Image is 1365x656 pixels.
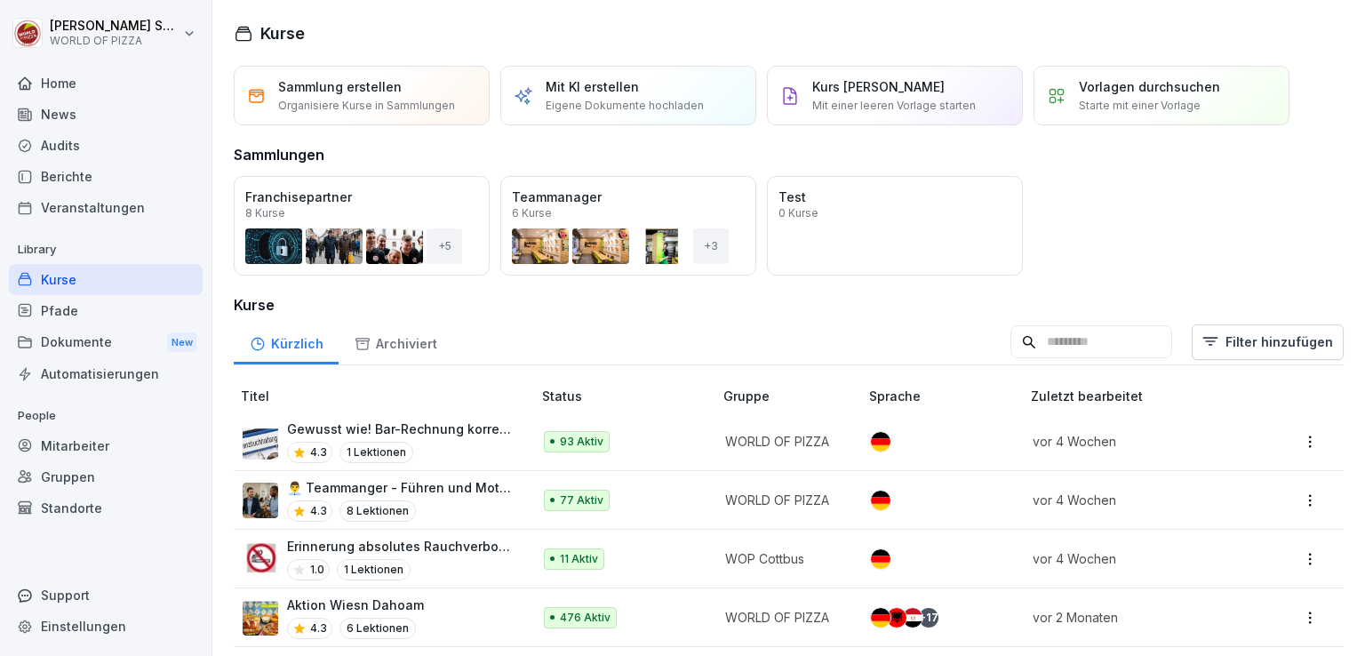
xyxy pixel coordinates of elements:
img: pd3gr0k7uzjs8bg588bob4hx.png [243,541,278,577]
p: 4.3 [310,444,327,460]
p: vor 4 Wochen [1033,491,1242,509]
p: 8 Kurse [245,208,285,219]
img: hdz75wm9swzuwdvoxjbi6om3.png [243,424,278,460]
p: Titel [241,387,535,405]
p: 4.3 [310,503,327,519]
p: 0 Kurse [778,208,818,219]
a: Audits [9,130,203,161]
div: New [167,332,197,353]
a: Pfade [9,295,203,326]
p: 11 Aktiv [560,551,598,567]
a: Mitarbeiter [9,430,203,461]
p: vor 4 Wochen [1033,549,1242,568]
p: 6 Lektionen [339,618,416,639]
p: Gruppe [723,387,862,405]
p: Organisiere Kurse in Sammlungen [278,98,455,114]
img: de.svg [871,549,890,569]
p: Sammlung erstellen [278,77,402,96]
p: Library [9,236,203,264]
p: 👨‍💼 Teammanger - Führen und Motivation von Mitarbeitern [287,478,514,497]
p: vor 4 Wochen [1033,432,1242,451]
p: Mit einer leeren Vorlage starten [812,98,976,114]
p: Sprache [869,387,1023,405]
a: Automatisierungen [9,358,203,389]
p: People [9,402,203,430]
div: + 5 [427,228,462,264]
p: Teammanager [512,188,745,206]
a: DokumenteNew [9,326,203,359]
p: Test [778,188,1011,206]
img: ohhd80l18yea4i55etg45yot.png [243,483,278,518]
div: + 3 [693,228,729,264]
p: Gewusst wie! Bar-Rechnung korrekt in der Kasse verbuchen. [287,420,514,438]
p: Status [542,387,716,405]
a: Kurse [9,264,203,295]
p: Franchisepartner [245,188,478,206]
div: + 17 [919,608,938,628]
p: Mit KI erstellen [546,77,639,96]
a: Teammanager6 Kurse+3 [500,176,756,276]
a: News [9,99,203,130]
p: 77 Aktiv [560,492,603,508]
p: 1.0 [310,562,324,578]
p: 476 Aktiv [560,610,611,626]
p: WORLD OF PIZZA [725,608,841,627]
a: Standorte [9,492,203,524]
p: 93 Aktiv [560,434,603,450]
p: 6 Kurse [512,208,552,219]
p: Vorlagen durchsuchen [1079,77,1220,96]
a: Berichte [9,161,203,192]
h1: Kurse [260,21,305,45]
a: Franchisepartner8 Kurse+5 [234,176,490,276]
p: Aktion Wiesn Dahoam [287,596,424,614]
h3: Sammlungen [234,144,324,165]
img: tlfwtewhtshhigq7h0svolsu.png [243,600,278,636]
a: Einstellungen [9,611,203,642]
p: WORLD OF PIZZA [725,432,841,451]
p: Eigene Dokumente hochladen [546,98,704,114]
p: WOP Cottbus [725,549,841,568]
div: Dokumente [9,326,203,359]
p: WORLD OF PIZZA [725,491,841,509]
p: 4.3 [310,620,327,636]
p: 1 Lektionen [337,559,411,580]
img: eg.svg [903,608,922,628]
img: de.svg [871,491,890,510]
p: vor 2 Monaten [1033,608,1242,627]
a: Test0 Kurse [767,176,1023,276]
img: de.svg [871,432,890,452]
p: Starte mit einer Vorlage [1079,98,1201,114]
img: al.svg [887,608,906,628]
p: WORLD OF PIZZA [50,35,180,47]
img: de.svg [871,608,890,628]
p: [PERSON_NAME] Seraphim [50,19,180,34]
a: Kürzlich [234,319,339,364]
a: Gruppen [9,461,203,492]
a: Home [9,68,203,99]
h3: Kurse [234,294,1344,316]
button: Filter hinzufügen [1192,324,1344,360]
a: Veranstaltungen [9,192,203,223]
p: Kurs [PERSON_NAME] [812,77,945,96]
p: 8 Lektionen [339,500,416,522]
p: 1 Lektionen [339,442,413,463]
p: Zuletzt bearbeitet [1031,387,1264,405]
div: Support [9,580,203,611]
a: Archiviert [339,319,452,364]
p: Erinnerung absolutes Rauchverbot im Firmenfahrzeug [287,537,514,556]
